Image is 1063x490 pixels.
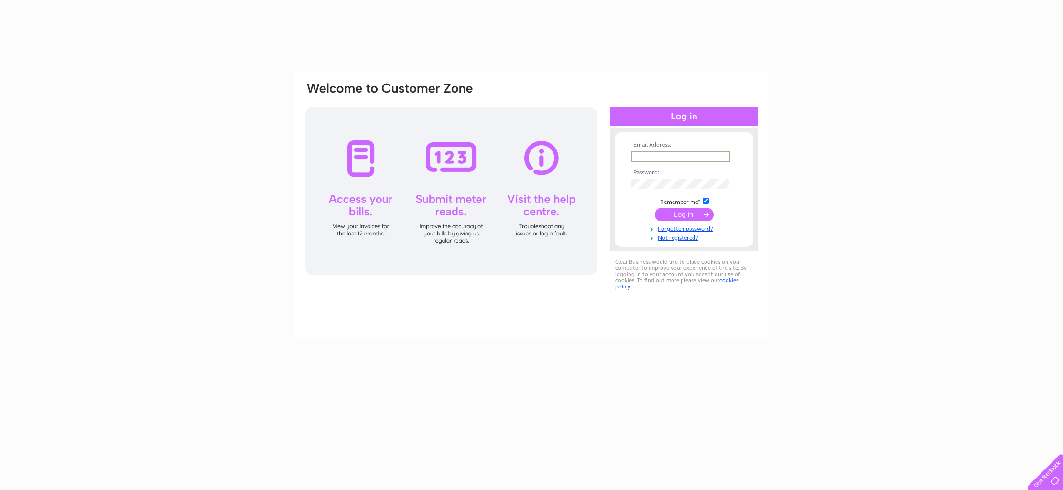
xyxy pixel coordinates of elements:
a: Forgotten password? [631,224,739,233]
input: Submit [655,208,714,221]
th: Email Address: [629,142,739,149]
a: cookies policy [615,277,738,290]
div: Clear Business would like to place cookies on your computer to improve your experience of the sit... [610,254,758,295]
td: Remember me? [629,196,739,206]
a: Not registered? [631,233,739,242]
th: Password: [629,170,739,176]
